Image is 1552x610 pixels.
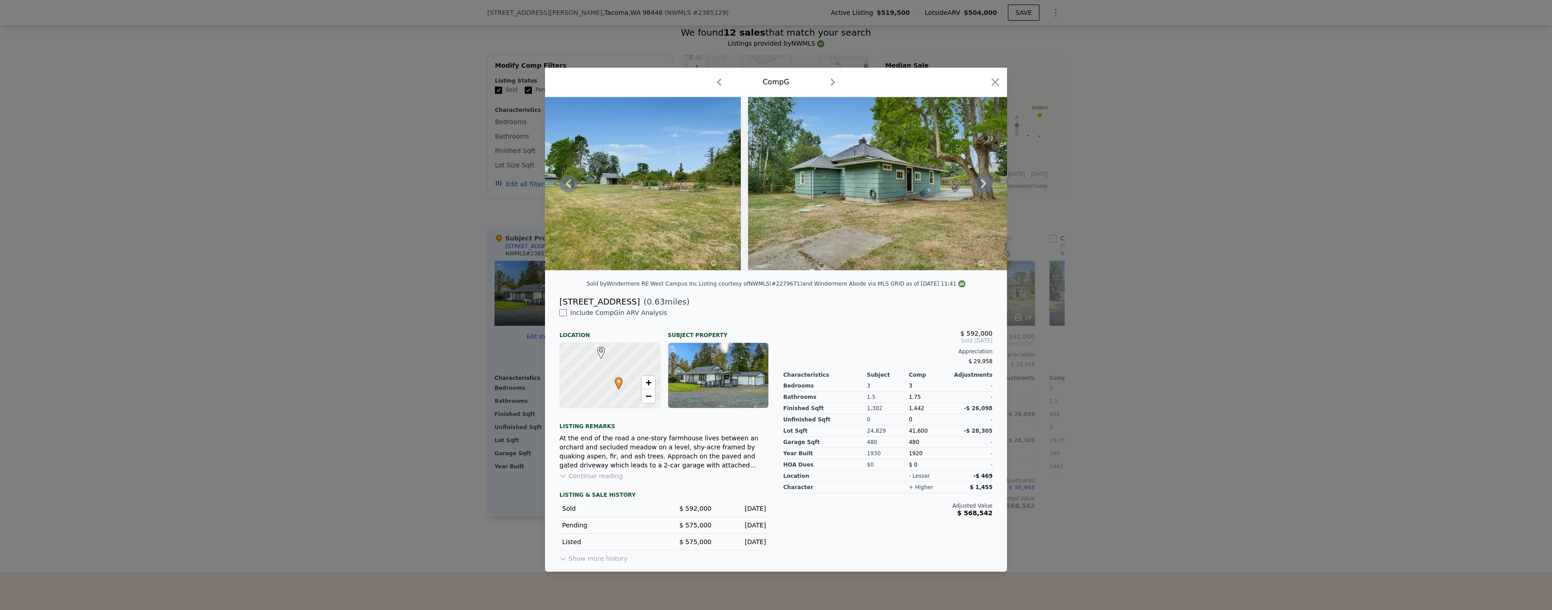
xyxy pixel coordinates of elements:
[562,537,657,546] div: Listed
[481,97,741,270] img: Property Img
[559,471,623,481] button: Continue reading
[783,371,867,379] div: Characteristics
[958,280,965,287] img: NWMLS Logo
[951,448,993,459] div: -
[647,297,665,306] span: 0.63
[783,414,867,425] div: Unfinished Sqft
[783,482,867,493] div: character
[951,459,993,471] div: -
[783,448,867,459] div: Year Built
[909,428,928,434] span: 41,600
[909,405,924,411] span: 1,442
[783,502,993,509] div: Adjusted Value
[909,484,933,491] div: + higher
[719,504,766,513] div: [DATE]
[951,392,993,403] div: -
[762,77,789,88] div: Comp G
[679,538,711,545] span: $ 575,000
[783,337,993,344] span: Sold [DATE]
[970,484,993,490] span: $ 1,455
[783,403,867,414] div: Finished Sqft
[867,459,909,471] div: $0
[559,324,661,339] div: Location
[699,281,965,287] div: Listing courtesy of NWMLS (#2279671) and Windermere Abode via MLS GRID as of [DATE] 11:41
[559,416,769,430] div: Listing remarks
[748,97,1008,270] img: Property Img
[867,392,909,403] div: 1.5
[595,347,607,355] span: G
[642,389,655,403] a: Zoom out
[867,448,909,459] div: 1930
[867,403,909,414] div: 1,302
[867,437,909,448] div: 480
[783,392,867,403] div: Bathrooms
[951,414,993,425] div: -
[679,522,711,529] span: $ 575,000
[719,537,766,546] div: [DATE]
[961,330,993,337] span: $ 592,000
[909,392,951,403] div: 1.75
[951,371,993,379] div: Adjustments
[909,416,912,423] span: 0
[867,380,909,392] div: 3
[783,348,993,355] div: Appreciation
[973,473,993,479] span: -$ 469
[951,380,993,392] div: -
[909,462,917,468] span: $ 0
[909,383,912,389] span: 3
[867,414,909,425] div: 0
[567,309,671,316] span: Include Comp G in ARV Analysis
[909,371,951,379] div: Comp
[646,390,651,402] span: −
[969,358,993,365] span: $ 29,958
[951,437,993,448] div: -
[642,376,655,389] a: Zoom in
[964,405,993,411] span: -$ 26,098
[613,377,618,383] div: •
[640,296,689,308] span: ( miles)
[867,371,909,379] div: Subject
[719,521,766,530] div: [DATE]
[964,428,993,434] span: -$ 28,305
[587,281,699,287] div: Sold by Windermere RE West Campus Inc .
[867,425,909,437] div: 24,829
[613,374,625,388] span: •
[909,448,951,459] div: 1920
[562,504,657,513] div: Sold
[595,347,600,352] div: G
[783,425,867,437] div: Lot Sqft
[559,550,628,563] button: Show more history
[909,439,919,445] span: 480
[783,380,867,392] div: Bedrooms
[646,377,651,388] span: +
[957,509,993,517] span: $ 568,542
[668,324,769,339] div: Subject Property
[559,491,769,500] div: LISTING & SALE HISTORY
[562,521,657,530] div: Pending
[909,472,930,480] div: - lesser
[559,434,769,470] div: At the end of the road a one-story farmhouse lives between an orchard and secluded meadow on a le...
[783,437,867,448] div: Garage Sqft
[783,471,867,482] div: location
[783,459,867,471] div: HOA Dues
[559,296,640,308] div: [STREET_ADDRESS]
[679,505,711,512] span: $ 592,000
